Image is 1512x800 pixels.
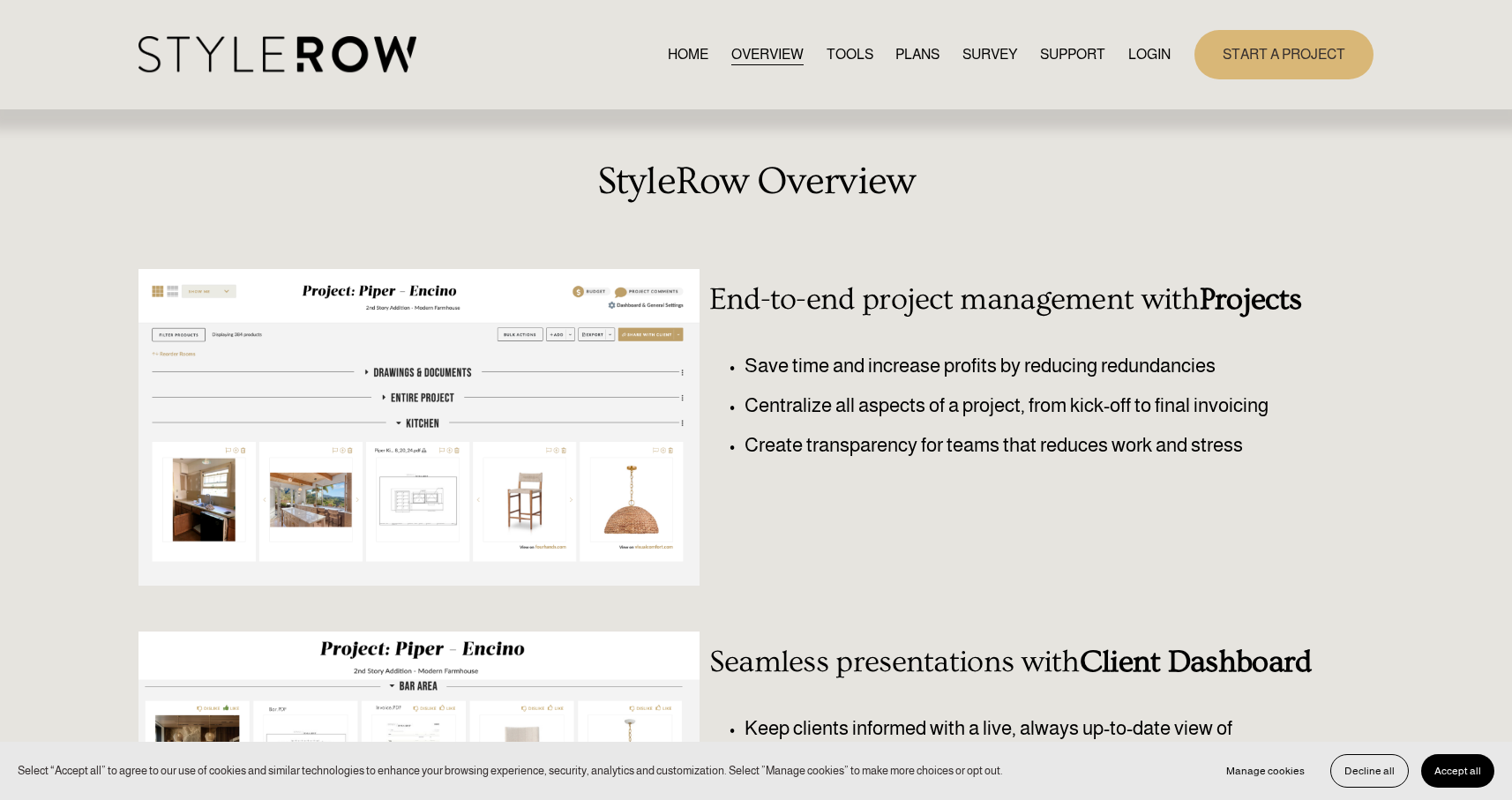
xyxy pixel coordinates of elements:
[1040,44,1105,65] span: SUPPORT
[962,42,1017,66] a: SURVEY
[668,42,708,66] a: HOME
[745,714,1270,773] p: Keep clients informed with a live, always up-to-date view of their project
[709,645,1321,680] h3: Seamless presentations with
[1194,30,1374,79] a: START A PROJECT
[1344,765,1395,777] span: Decline all
[1330,754,1409,788] button: Decline all
[1421,754,1494,788] button: Accept all
[709,282,1321,318] h3: End-to-end project management with
[1434,765,1481,777] span: Accept all
[745,430,1321,460] p: Create transparency for teams that reduces work and stress
[1226,765,1305,777] span: Manage cookies
[138,36,416,72] img: StyleRow
[745,351,1321,381] p: Save time and increase profits by reducing redundancies
[1213,754,1318,788] button: Manage cookies
[1080,645,1312,679] strong: Client Dashboard
[731,42,804,66] a: OVERVIEW
[827,42,873,66] a: TOOLS
[1128,42,1171,66] a: LOGIN
[1200,282,1301,317] strong: Projects
[895,42,939,66] a: PLANS
[745,391,1321,421] p: Centralize all aspects of a project, from kick-off to final invoicing
[1040,42,1105,66] a: folder dropdown
[138,160,1374,204] h2: StyleRow Overview
[18,762,1003,779] p: Select “Accept all” to agree to our use of cookies and similar technologies to enhance your brows...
